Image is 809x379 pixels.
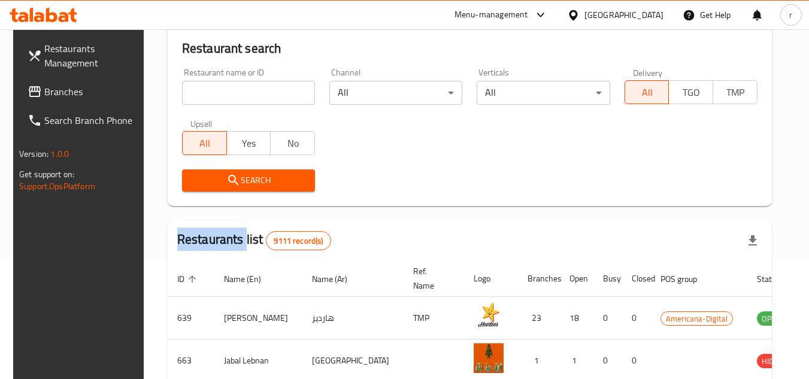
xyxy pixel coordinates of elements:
span: 9111 record(s) [266,235,330,247]
span: POS group [660,272,713,286]
span: Americana-Digital [661,312,732,326]
button: TMP [713,80,758,104]
td: [PERSON_NAME] [214,297,302,339]
span: Ref. Name [413,264,450,293]
div: HIDDEN [757,354,793,368]
img: Jabal Lebnan [474,343,504,373]
span: Get support on: [19,166,74,182]
div: OPEN [757,311,786,326]
span: TMP [718,84,753,101]
button: Search [182,169,315,192]
span: Branches [44,84,139,99]
th: Open [560,260,593,297]
span: HIDDEN [757,354,793,368]
span: ID [177,272,200,286]
button: No [270,131,315,155]
h2: Restaurant search [182,40,758,57]
div: All [329,81,462,105]
div: [GEOGRAPHIC_DATA] [584,8,663,22]
div: Menu-management [455,8,528,22]
div: Total records count [266,231,331,250]
span: r [789,8,792,22]
a: Branches [18,77,149,106]
a: Restaurants Management [18,34,149,77]
span: Restaurants Management [44,41,139,70]
span: All [630,84,665,101]
td: 23 [518,297,560,339]
td: هارديز [302,297,404,339]
a: Search Branch Phone [18,106,149,135]
button: All [625,80,669,104]
label: Upsell [190,119,213,128]
span: Name (En) [224,272,277,286]
th: Closed [622,260,651,297]
span: Yes [232,135,266,152]
span: 1.0.0 [50,146,69,162]
button: TGO [668,80,713,104]
button: Yes [226,131,271,155]
td: 0 [622,297,651,339]
th: Busy [593,260,622,297]
span: Version: [19,146,49,162]
a: Support.OpsPlatform [19,178,95,194]
div: All [477,81,610,105]
td: 18 [560,297,593,339]
input: Search for restaurant name or ID.. [182,81,315,105]
span: Name (Ar) [312,272,363,286]
span: TGO [674,84,708,101]
button: All [182,131,227,155]
div: Export file [738,226,767,255]
img: Hardee's [474,301,504,331]
span: OPEN [757,312,786,326]
label: Delivery [633,68,663,77]
td: 0 [593,297,622,339]
span: Search [192,173,305,188]
h2: Restaurants list [177,231,331,250]
span: No [275,135,310,152]
span: Search Branch Phone [44,113,139,128]
span: All [187,135,222,152]
th: Branches [518,260,560,297]
td: 639 [168,297,214,339]
span: Status [757,272,796,286]
th: Logo [464,260,518,297]
td: TMP [404,297,464,339]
